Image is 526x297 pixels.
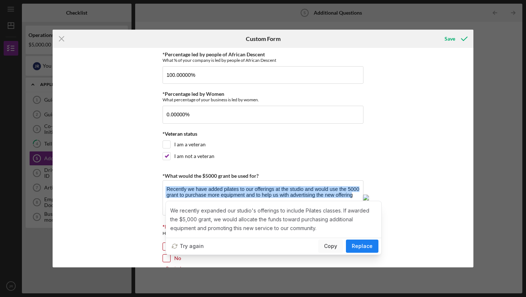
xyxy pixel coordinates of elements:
[163,57,363,63] div: What % of your company is led by people of African Descent
[163,180,363,215] textarea: Recently we have added pilates to our offerings at the studio and would use the 5000 grant to pur...
[163,266,363,270] div: Required
[174,255,181,262] label: No
[174,153,214,160] label: I am not a veteran
[163,131,363,137] div: *Veteran status
[163,224,363,230] div: *BLD Grant within last 12 months?
[163,97,363,102] div: What percentage of your business is led by women.
[246,35,281,42] h6: Custom Form
[445,31,455,46] div: Save
[174,141,206,148] label: I am a veteran
[163,91,224,97] label: *Percentage led by Women
[163,51,265,57] label: *Percentage led by people of African Descent
[163,173,259,179] label: *What would the $5000 grant be used for?
[163,230,363,239] div: Have you received a grant in the last 12 months from [DEMOGRAPHIC_DATA] Leaders Detroit
[437,31,473,46] button: Save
